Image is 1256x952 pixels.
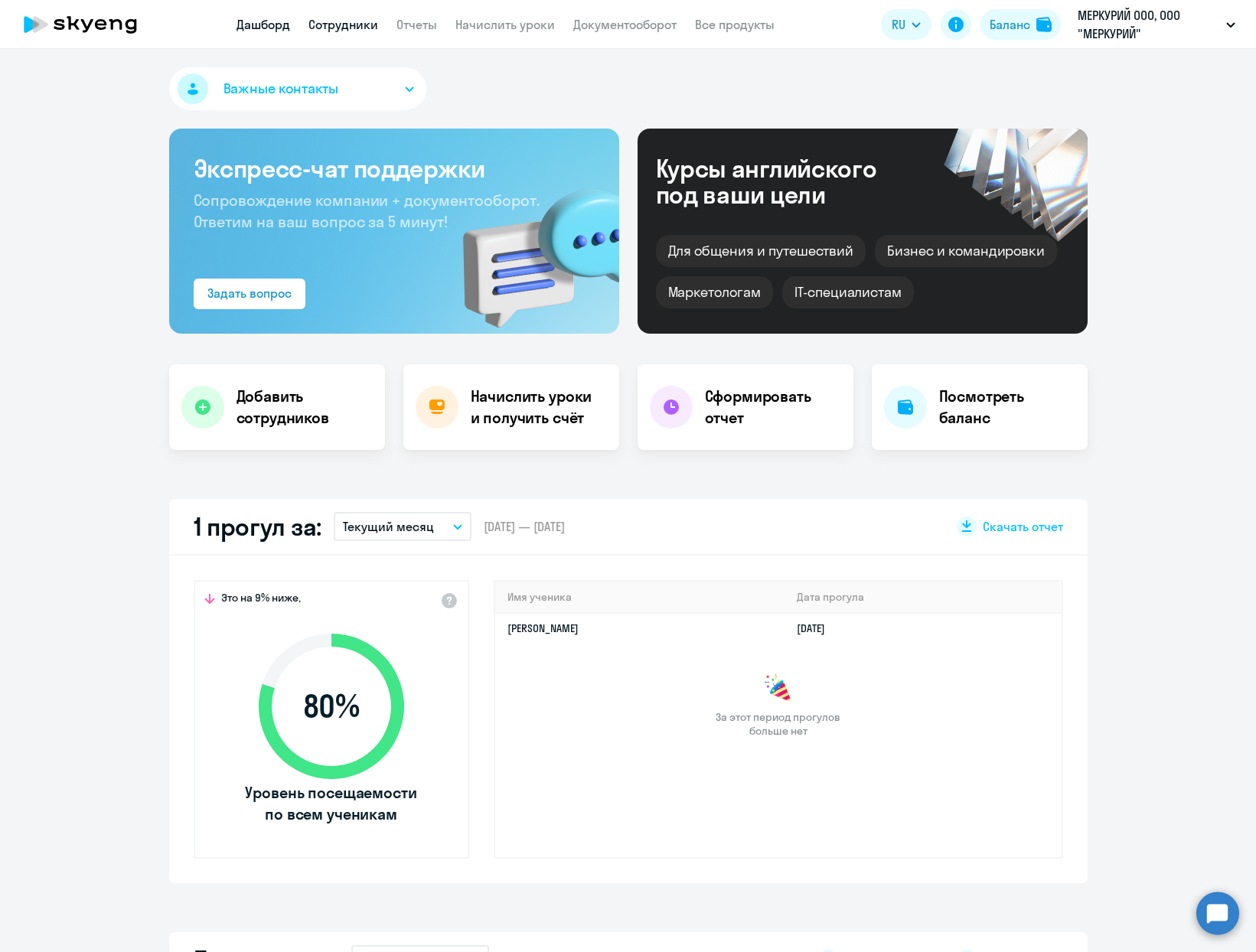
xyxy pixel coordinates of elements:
span: RU [892,15,905,34]
a: Сотрудники [308,17,378,32]
a: Дашборд [237,17,290,32]
h4: Добавить сотрудников [237,386,373,429]
button: Текущий месяц [334,512,471,541]
img: bg-img [441,161,619,334]
button: Задать вопрос [194,279,305,309]
button: МЕРКУРИЙ ООО, ООО "МЕРКУРИЙ" [1070,6,1243,43]
a: Начислить уроки [455,17,555,32]
p: МЕРКУРИЙ ООО, ООО "МЕРКУРИЙ" [1078,6,1220,43]
a: [PERSON_NAME] [507,621,579,635]
h4: Начислить уроки и получить счёт [471,386,604,429]
span: За этот период прогулов больше нет [714,710,843,738]
h2: 1 прогул за: [194,511,321,542]
button: Важные контакты [169,67,426,110]
div: Баланс [990,15,1030,34]
h4: Посмотреть баланс [939,386,1075,429]
button: RU [881,9,931,40]
a: [DATE] [797,621,837,635]
a: Отчеты [396,17,437,32]
a: Все продукты [695,17,775,32]
a: Документооборот [573,17,677,32]
div: Маркетологам [656,276,773,308]
img: balance [1036,17,1052,32]
th: Имя ученика [495,582,785,613]
span: 80 % [243,688,419,725]
span: [DATE] — [DATE] [484,518,565,535]
span: Уровень посещаемости по всем ученикам [243,782,419,825]
h3: Экспресс-чат поддержки [194,153,595,184]
p: Текущий месяц [343,517,434,536]
img: congrats [763,673,794,704]
span: Сопровождение компании + документооборот. Ответим на ваш вопрос за 5 минут! [194,191,540,231]
span: Это на 9% ниже, [221,591,301,609]
span: Скачать отчет [983,518,1063,535]
span: Важные контакты [223,79,338,99]
div: Задать вопрос [207,284,292,302]
div: Для общения и путешествий [656,235,866,267]
th: Дата прогула [785,582,1061,613]
div: IT-специалистам [782,276,914,308]
div: Курсы английского под ваши цели [656,155,918,207]
div: Бизнес и командировки [875,235,1057,267]
h4: Сформировать отчет [705,386,841,429]
button: Балансbalance [980,9,1061,40]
